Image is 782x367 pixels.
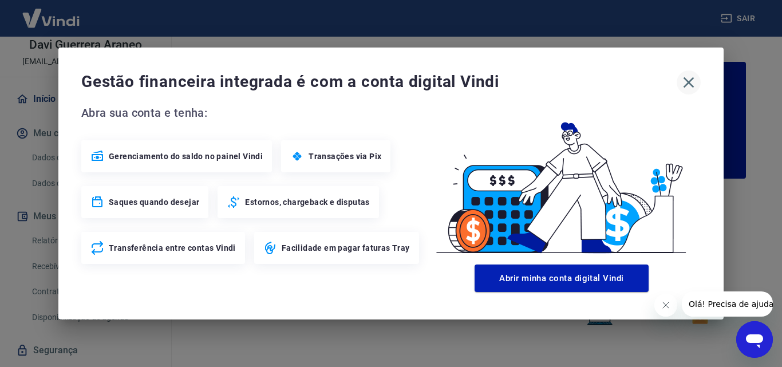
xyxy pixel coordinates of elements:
span: Transferência entre contas Vindi [109,242,236,254]
span: Gerenciamento do saldo no painel Vindi [109,151,263,162]
button: Abrir minha conta digital Vindi [475,265,649,292]
span: Transações via Pix [309,151,381,162]
iframe: Botão para abrir a janela de mensagens [736,321,773,358]
span: Gestão financeira integrada é com a conta digital Vindi [81,70,677,93]
span: Facilidade em pagar faturas Tray [282,242,410,254]
span: Saques quando desejar [109,196,199,208]
span: Abra sua conta e tenha: [81,104,422,122]
iframe: Mensagem da empresa [682,291,773,317]
iframe: Fechar mensagem [654,294,677,317]
span: Olá! Precisa de ajuda? [7,8,96,17]
span: Estornos, chargeback e disputas [245,196,369,208]
img: Good Billing [422,104,701,260]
